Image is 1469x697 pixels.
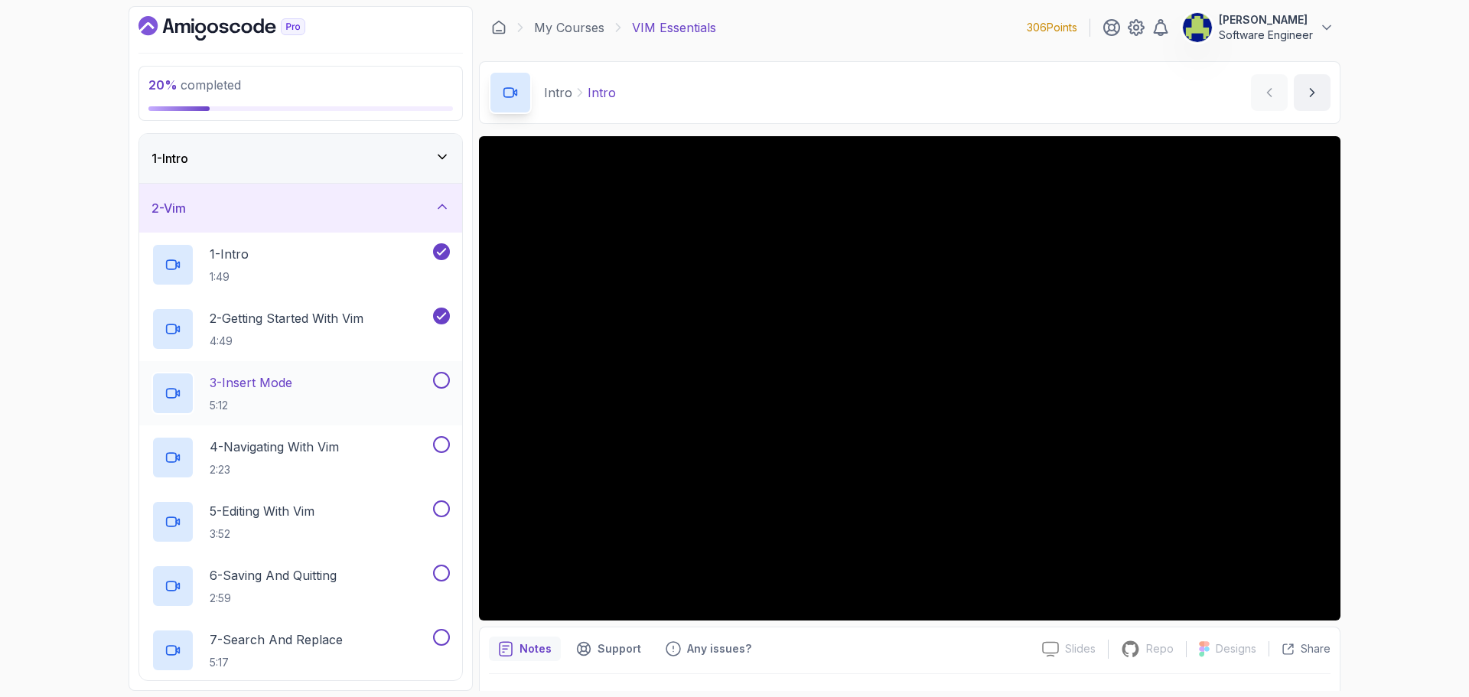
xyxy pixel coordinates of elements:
[656,637,761,661] button: Feedback button
[151,149,188,168] h3: 1 - Intro
[210,526,314,542] p: 3:52
[1219,28,1313,43] p: Software Engineer
[151,565,450,607] button: 6-Saving And Quitting2:59
[148,77,178,93] span: 20 %
[491,20,506,35] a: Dashboard
[687,641,751,656] p: Any issues?
[151,308,450,350] button: 2-Getting Started With Vim4:49
[1219,12,1313,28] p: [PERSON_NAME]
[520,641,552,656] p: Notes
[138,16,340,41] a: Dashboard
[151,199,186,217] h3: 2 - Vim
[210,309,363,327] p: 2 - Getting Started With Vim
[210,502,314,520] p: 5 - Editing With Vim
[151,500,450,543] button: 5-Editing With Vim3:52
[1183,13,1212,42] img: user profile image
[151,629,450,672] button: 7-Search And Replace5:17
[210,438,339,456] p: 4 - Navigating With Vim
[1182,12,1334,43] button: user profile image[PERSON_NAME]Software Engineer
[148,77,241,93] span: completed
[544,83,572,102] p: Intro
[588,83,616,102] p: Intro
[210,462,339,477] p: 2:23
[151,372,450,415] button: 3-Insert Mode5:12
[479,136,1340,620] iframe: 1 - Intro
[632,18,716,37] p: VIM Essentials
[1251,74,1288,111] button: previous content
[1269,641,1331,656] button: Share
[1216,641,1256,656] p: Designs
[210,373,292,392] p: 3 - Insert Mode
[1065,641,1096,656] p: Slides
[598,641,641,656] p: Support
[151,243,450,286] button: 1-Intro1:49
[210,269,249,285] p: 1:49
[1146,641,1174,656] p: Repo
[151,436,450,479] button: 4-Navigating With Vim2:23
[210,566,337,585] p: 6 - Saving And Quitting
[1294,74,1331,111] button: next content
[210,334,363,349] p: 4:49
[139,184,462,233] button: 2-Vim
[1301,641,1331,656] p: Share
[139,134,462,183] button: 1-Intro
[210,655,343,670] p: 5:17
[567,637,650,661] button: Support button
[210,245,249,263] p: 1 - Intro
[489,637,561,661] button: notes button
[1027,20,1077,35] p: 306 Points
[534,18,604,37] a: My Courses
[210,630,343,649] p: 7 - Search And Replace
[210,398,292,413] p: 5:12
[210,591,337,606] p: 2:59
